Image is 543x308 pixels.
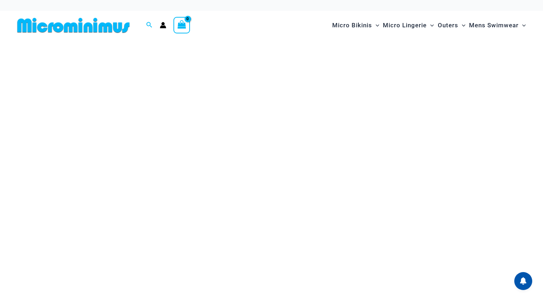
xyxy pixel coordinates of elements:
[160,22,166,28] a: Account icon link
[146,21,153,30] a: Search icon link
[427,16,434,35] span: Menu Toggle
[438,16,458,35] span: Outers
[372,16,379,35] span: Menu Toggle
[332,16,372,35] span: Micro Bikinis
[173,17,190,33] a: View Shopping Cart, empty
[329,13,529,37] nav: Site Navigation
[381,14,436,36] a: Micro LingerieMenu ToggleMenu Toggle
[467,14,528,36] a: Mens SwimwearMenu ToggleMenu Toggle
[469,16,519,35] span: Mens Swimwear
[436,14,467,36] a: OutersMenu ToggleMenu Toggle
[14,17,133,33] img: MM SHOP LOGO FLAT
[458,16,465,35] span: Menu Toggle
[383,16,427,35] span: Micro Lingerie
[330,14,381,36] a: Micro BikinisMenu ToggleMenu Toggle
[519,16,526,35] span: Menu Toggle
